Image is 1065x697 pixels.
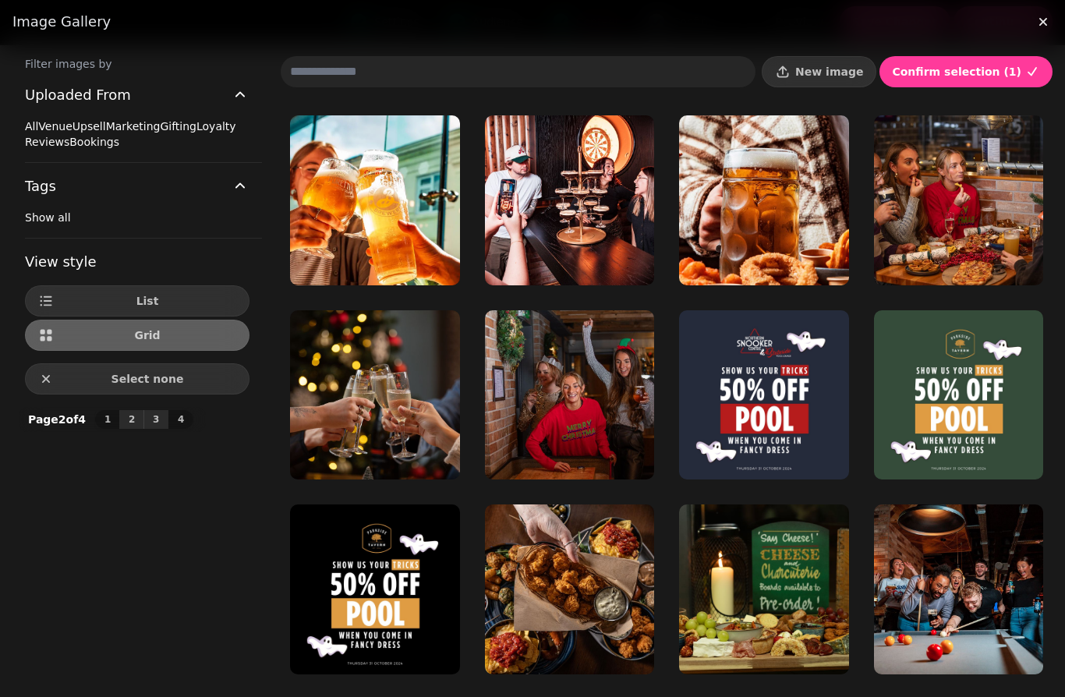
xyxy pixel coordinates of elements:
[25,211,71,224] span: Show all
[762,56,876,87] button: New image
[150,415,162,424] span: 3
[25,251,249,273] h3: View style
[25,320,249,351] button: Grid
[25,120,38,133] span: All
[95,410,193,429] nav: Pagination
[25,72,249,119] button: Uploaded From
[143,410,168,429] button: 3
[22,412,92,427] p: Page 2 of 4
[73,120,106,133] span: Upsell
[290,504,460,674] img: HALLOWEEN POOL (Instagram Post).png
[25,210,249,238] div: Tags
[168,410,193,429] button: 4
[58,373,236,384] span: Select none
[95,410,120,429] button: 1
[679,310,849,480] img: HALLOWEEN POOL (Instagram Post) 3.png
[485,115,655,285] img: IMG_2435.jpeg
[58,295,236,306] span: List
[25,363,249,394] button: Select none
[874,310,1044,480] img: HALLOWEEN POOL (Instagram Post) 2.png
[892,66,1021,77] span: Confirm selection ( 1 )
[25,285,249,317] button: List
[679,115,849,285] img: IMG_2434.jpeg
[679,504,849,674] img: IMG_2271-min.jpeg
[69,136,119,148] span: Bookings
[38,120,72,133] span: Venue
[290,310,460,480] img: IMG_2432-min.jpeg
[25,119,249,162] div: Uploaded From
[101,415,114,424] span: 1
[12,12,1053,31] h3: Image gallery
[106,120,161,133] span: Marketing
[126,415,138,424] span: 2
[25,163,249,210] button: Tags
[58,330,236,341] span: Grid
[879,56,1053,87] button: Confirm selection (1)
[290,115,460,285] img: Test.png
[119,410,144,429] button: 2
[25,136,69,148] span: Reviews
[874,115,1044,285] img: IMG_2433-min.jpeg
[795,66,863,77] span: New image
[175,415,187,424] span: 4
[12,56,262,72] label: Filter images by
[485,310,655,480] img: IMG_2431-min.jpeg
[485,504,655,674] img: IMG_2301-min.jpeg
[874,504,1044,674] img: lsp_pncl_2_lsp0734.jpg
[196,120,236,133] span: Loyalty
[160,120,196,133] span: Gifting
